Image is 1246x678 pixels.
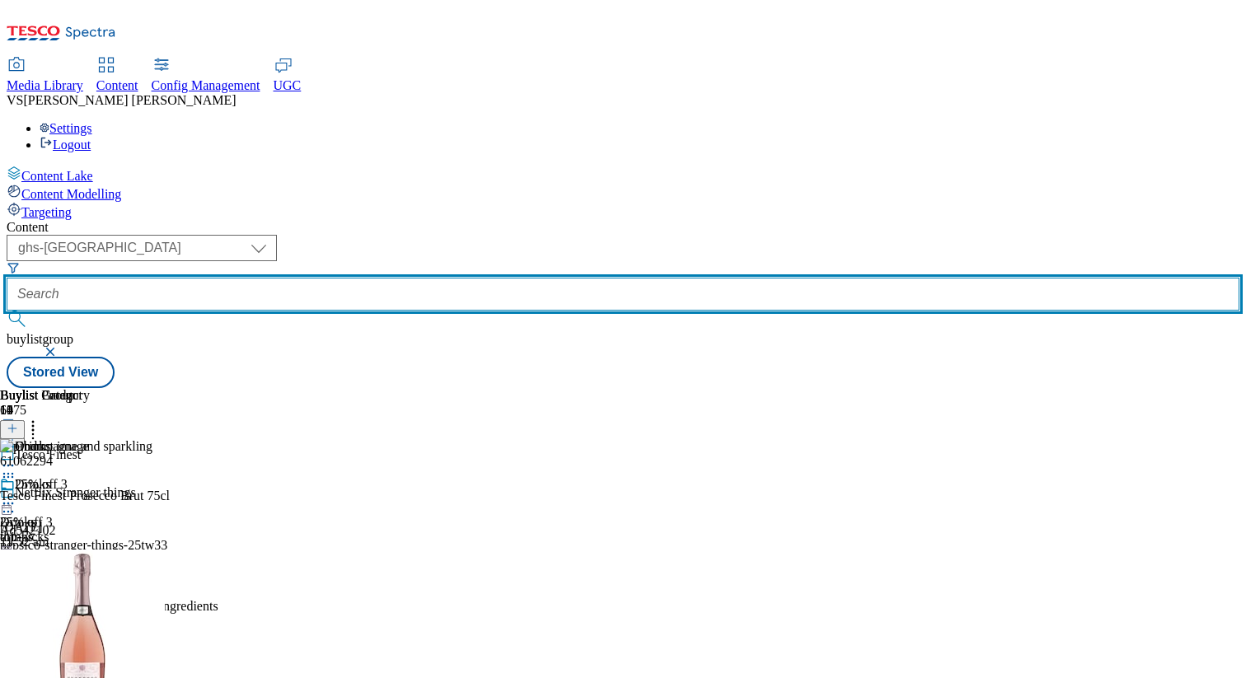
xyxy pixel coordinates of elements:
[7,202,1239,220] a: Targeting
[21,169,93,183] span: Content Lake
[152,58,260,93] a: Config Management
[21,205,72,219] span: Targeting
[7,278,1239,311] input: Search
[7,93,23,107] span: VS
[152,78,260,92] span: Config Management
[23,93,236,107] span: [PERSON_NAME] [PERSON_NAME]
[96,78,138,92] span: Content
[7,357,115,388] button: Stored View
[7,184,1239,202] a: Content Modelling
[40,121,92,135] a: Settings
[7,78,83,92] span: Media Library
[274,78,302,92] span: UGC
[274,58,302,93] a: UGC
[7,220,1239,235] div: Content
[40,138,91,152] a: Logout
[7,166,1239,184] a: Content Lake
[7,58,83,93] a: Media Library
[7,261,20,274] svg: Search Filters
[7,332,73,346] span: buylistgroup
[96,58,138,93] a: Content
[21,187,121,201] span: Content Modelling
